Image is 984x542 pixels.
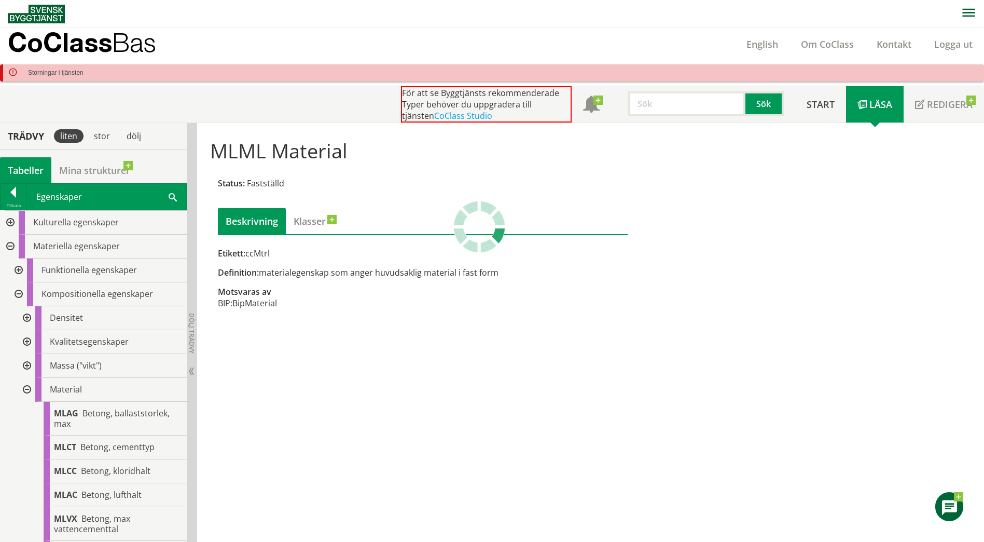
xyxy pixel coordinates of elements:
[187,313,196,354] span: Dölj trädvy
[8,5,65,23] img: Svensk Byggtjänst
[41,288,153,300] span: Kompositionella egenskaper
[112,27,156,58] span: Bas
[81,465,150,477] span: Betong, kloridhalt
[218,208,286,234] div: Beskrivning
[218,286,271,297] span: Motsvaras av
[81,489,142,500] span: Betong, lufthalt
[50,312,83,323] span: Densitet
[453,201,505,253] img: Laddar
[434,110,492,121] a: CoClass Studio
[218,248,628,259] div: ccMtrl
[54,408,170,429] span: Betong, ballaststorlek, max
[735,38,789,50] a: English
[50,336,129,347] span: Kvalitetsegenskaper
[583,97,600,114] span: Notifikationer
[33,240,120,252] span: Materiella egenskaper
[54,489,77,500] span: MLAC
[120,129,147,143] div: dölj
[8,28,178,60] a: CoClassBas
[401,86,572,123] div: För att se Byggtjänsts rekommenderade Typer behöver du uppgradera till tjänsten
[80,441,155,453] span: Betong, cementtyp
[50,384,82,395] span: Material
[807,98,835,111] span: Start
[88,129,116,143] div: stor
[846,86,904,123] a: Läsa
[286,208,334,234] a: Klasser
[50,360,102,371] span: Massa ("vikt")
[54,513,77,524] span: MLVX
[232,297,277,309] td: BipMaterial
[869,98,892,111] span: Läsa
[54,513,130,535] span: Betong, max vattencementtal
[628,91,745,116] input: Sök
[218,297,232,309] td: BIP:
[8,36,156,48] p: CoClass
[904,86,984,123] a: Redigera
[218,267,628,278] div: materialegenskap som anger huvudsaklig material i fast form
[789,38,865,50] a: Om CoClass
[54,408,78,419] span: MLAG
[2,130,50,142] div: Trädvy
[927,98,973,111] span: Redigera
[54,465,77,477] span: MLCC
[54,129,84,143] div: liten
[1,201,26,210] div: Tillbaka
[795,86,846,123] a: Start
[218,248,245,259] span: Etikett:
[247,178,284,189] span: Fastställd
[51,157,138,183] a: Mina strukturer
[218,178,245,189] span: Status:
[41,264,137,276] span: Funktionella egenskaper
[745,91,784,116] button: Sök
[218,267,259,278] span: Definition:
[923,38,984,50] a: Logga ut
[865,38,923,50] a: Kontakt
[169,191,177,202] span: Sök i tabellen
[210,139,848,162] h1: MLML Material
[33,216,119,228] span: Kulturella egenskaper
[27,184,186,210] div: Egenskaper
[54,441,76,453] span: MLCT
